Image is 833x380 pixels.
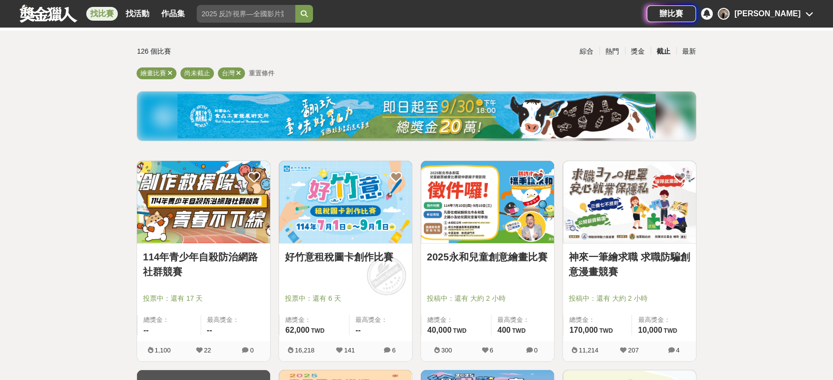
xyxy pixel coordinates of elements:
span: 0 [534,347,537,354]
span: 0 [250,347,253,354]
span: 40,000 [427,326,451,334]
span: 11,214 [579,347,598,354]
a: 辦比賽 [647,5,696,22]
span: -- [207,326,212,334]
span: 207 [628,347,639,354]
a: Cover Image [421,161,554,244]
img: Cover Image [421,161,554,243]
span: 總獎金： [143,315,195,325]
span: 繪畫比賽 [140,69,166,77]
span: TWD [512,327,525,334]
span: 400 [497,326,511,334]
a: 神來一筆繪求職 求職防騙創意漫畫競賽 [569,250,690,279]
div: 獎金 [625,43,651,60]
span: -- [143,326,149,334]
span: 62,000 [285,326,310,334]
span: 1,100 [155,347,171,354]
span: 6 [392,347,395,354]
span: 總獎金： [569,315,625,325]
a: 2025永和兒童創意繪畫比賽 [427,250,548,264]
span: 6 [489,347,493,354]
a: 114年青少年自殺防治網路社群競賽 [143,250,264,279]
div: [PERSON_NAME] [734,8,800,20]
span: 最高獎金： [355,315,406,325]
div: 最新 [676,43,702,60]
img: Cover Image [563,161,696,243]
div: 綜合 [574,43,599,60]
a: 好竹意租稅圖卡創作比賽 [285,250,406,264]
div: 熱門 [599,43,625,60]
span: 10,000 [638,326,662,334]
div: 126 個比賽 [137,43,323,60]
span: 重置條件 [249,69,275,77]
span: 投稿中：還有 大約 2 小時 [427,293,548,304]
span: 尚未截止 [184,69,210,77]
span: 總獎金： [427,315,485,325]
a: 找比賽 [86,7,118,21]
span: TWD [311,327,324,334]
span: TWD [453,327,466,334]
img: ea6d37ea-8c75-4c97-b408-685919e50f13.jpg [177,94,656,138]
img: Avatar [719,9,729,19]
a: Cover Image [137,161,270,244]
img: Cover Image [137,161,270,243]
span: TWD [663,327,677,334]
span: 300 [441,347,452,354]
span: 最高獎金： [207,315,265,325]
span: 141 [344,347,355,354]
span: 台灣 [222,69,235,77]
img: Cover Image [279,161,412,243]
span: 22 [204,347,211,354]
span: TWD [599,327,613,334]
span: -- [355,326,361,334]
span: 投票中：還有 6 天 [285,293,406,304]
a: 找活動 [122,7,153,21]
div: 截止 [651,43,676,60]
span: 最高獎金： [497,315,548,325]
a: Cover Image [279,161,412,244]
span: 投稿中：還有 大約 2 小時 [569,293,690,304]
input: 2025 反詐視界—全國影片競賽 [197,5,295,23]
span: 170,000 [569,326,598,334]
span: 最高獎金： [638,315,690,325]
a: 作品集 [157,7,189,21]
span: 16,218 [295,347,314,354]
span: 總獎金： [285,315,343,325]
span: 4 [676,347,679,354]
span: 投票中：還有 17 天 [143,293,264,304]
a: Cover Image [563,161,696,244]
